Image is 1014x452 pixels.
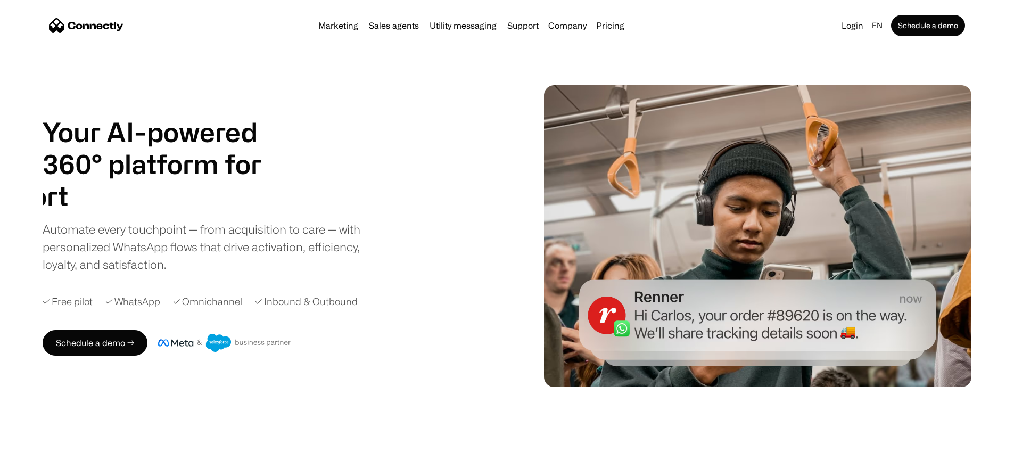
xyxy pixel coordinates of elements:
div: ✓ WhatsApp [105,294,160,309]
div: ✓ Free pilot [43,294,93,309]
div: Automate every touchpoint — from acquisition to care — with personalized WhatsApp flows that driv... [43,220,378,273]
a: Login [837,18,868,33]
a: Marketing [314,21,362,30]
a: Pricing [592,21,629,30]
div: en [872,18,883,33]
div: Company [545,18,590,33]
aside: Language selected: English [11,432,64,448]
div: ✓ Inbound & Outbound [255,294,358,309]
a: Support [503,21,543,30]
img: Meta and Salesforce business partner badge. [158,334,291,352]
div: ✓ Omnichannel [173,294,242,309]
div: Company [548,18,587,33]
a: Sales agents [365,21,423,30]
a: Schedule a demo [891,15,965,36]
ul: Language list [21,433,64,448]
div: carousel [43,180,287,212]
div: en [868,18,889,33]
a: home [49,18,123,34]
a: Schedule a demo → [43,330,147,356]
h1: Your AI-powered 360° platform for [43,116,287,180]
a: Utility messaging [425,21,501,30]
